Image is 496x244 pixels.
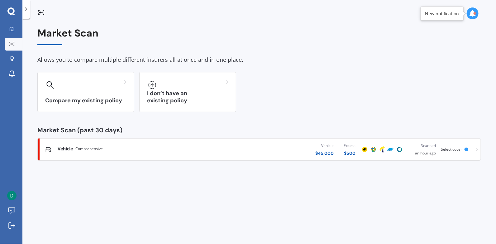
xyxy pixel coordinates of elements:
img: Protecta [370,146,377,153]
img: Tower [379,146,386,153]
div: Vehicle [315,143,334,149]
h3: Compare my existing policy [45,97,126,104]
div: Scanned [409,143,436,149]
div: Market Scan [37,27,481,45]
img: Trade Me Insurance [387,146,395,153]
div: $ 500 [344,150,355,156]
a: VehicleComprehensiveVehicle$45,000Excess$500AAProtectaTowerTrade Me InsuranceCoveScannedan hour a... [37,138,481,161]
div: New notification [425,10,459,17]
img: Cove [396,146,403,153]
span: Comprehensive [75,146,103,152]
div: $ 45,000 [315,150,334,156]
div: Allows you to compare multiple different insurers all at once and in one place. [37,55,481,65]
div: Excess [344,143,355,149]
h3: I don’t have an existing policy [147,90,228,104]
span: Select cover [441,147,462,152]
span: Vehicle [58,146,73,152]
div: Market Scan (past 30 days) [37,127,481,133]
div: an hour ago [409,143,436,156]
img: ACg8ocJjMofOoN-wPwWBporZdbrQvk2Im0kYjTFPFuasYcrpwhFpzA=s96-c [7,191,17,200]
img: AA [361,146,369,153]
